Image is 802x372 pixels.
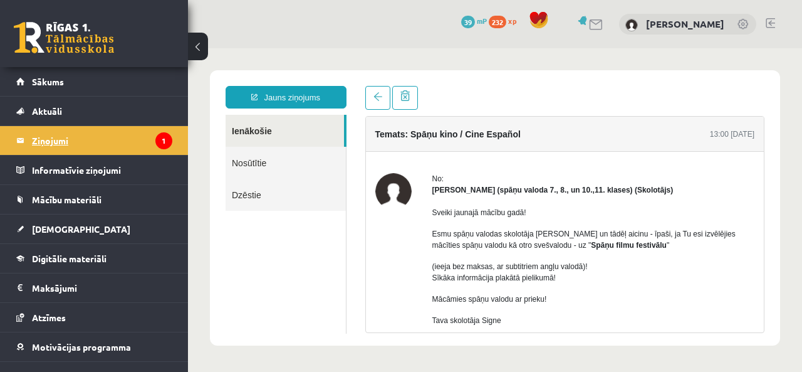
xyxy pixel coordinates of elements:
span: Digitālie materiāli [32,253,107,264]
a: Jauns ziņojums [38,38,159,60]
span: xp [508,16,516,26]
a: Digitālie materiāli [16,244,172,273]
span: Motivācijas programma [32,341,131,353]
h4: Temats: Spāņu kino / Cine Español [187,81,333,91]
span: [DEMOGRAPHIC_DATA] [32,223,130,235]
a: 39 mP [461,16,487,26]
legend: Informatīvie ziņojumi [32,156,172,184]
a: Aktuāli [16,97,172,125]
span: Esmu spāņu valodas skolotāja [PERSON_NAME] un tādēļ aicinu - īpaši, ja Tu esi izvēlējies mācīties... [244,181,548,201]
a: Nosūtītie [38,98,158,130]
span: Tava skolotāja Signe [244,268,313,277]
legend: Maksājumi [32,274,172,302]
a: Motivācijas programma [16,332,172,361]
span: Sveiki jaunajā mācību gadā! [244,160,338,169]
a: Ienākošie [38,66,156,98]
span: Atzīmes [32,312,66,323]
a: Rīgas 1. Tālmācības vidusskola [14,22,114,53]
img: Fjodors Latatujevs [625,19,638,31]
strong: [PERSON_NAME] (spāņu valoda 7., 8., un 10.,11. klases) (Skolotājs) [244,137,486,146]
span: Sākums [32,76,64,87]
a: Maksājumi [16,274,172,302]
span: 39 [461,16,475,28]
span: Mācāmies spāņu valodu ar prieku! [244,247,359,255]
span: 232 [489,16,506,28]
a: [DEMOGRAPHIC_DATA] [16,215,172,243]
a: Dzēstie [38,130,158,162]
a: Informatīvie ziņojumi [16,156,172,184]
img: Signe Sirmā (spāņu valoda 7., 8., un 10.,11. klases) [187,125,224,161]
span: Aktuāli [32,105,62,117]
div: 13:00 [DATE] [522,80,566,92]
a: 232 xp [489,16,523,26]
a: Sākums [16,67,172,96]
i: 1 [155,132,172,149]
a: Atzīmes [16,303,172,332]
span: Mācību materiāli [32,194,102,205]
div: No: [244,125,567,136]
a: Ziņojumi1 [16,126,172,155]
b: Spāņu filmu festivālu [403,193,479,201]
a: Mācību materiāli [16,185,172,214]
span: (ieeja bez maksas, ar subtitriem angļu valodā)! Sīkāka informācija plakātā pielikumā! [244,214,400,234]
a: [PERSON_NAME] [646,18,724,30]
legend: Ziņojumi [32,126,172,155]
span: mP [477,16,487,26]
